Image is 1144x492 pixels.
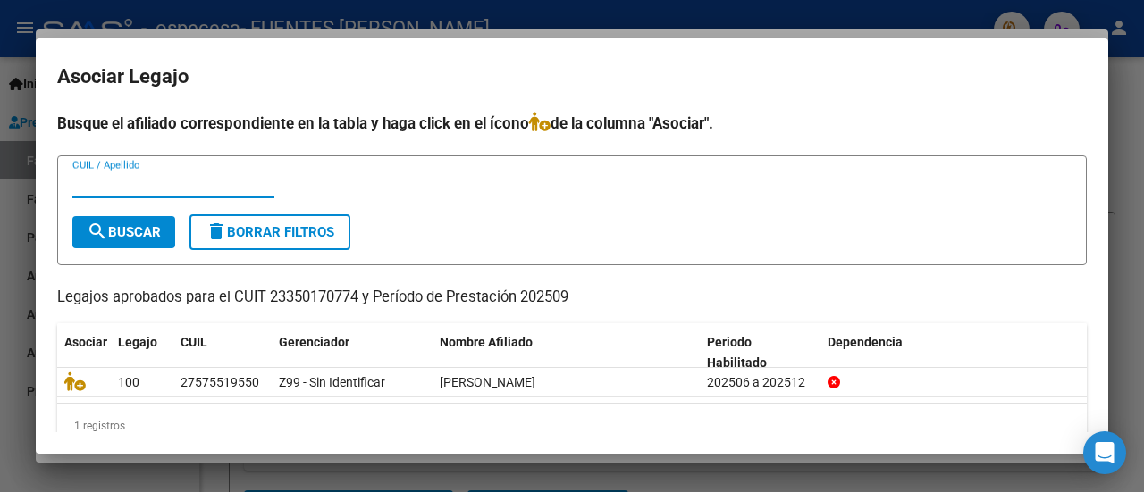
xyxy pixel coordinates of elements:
[700,323,820,382] datatable-header-cell: Periodo Habilitado
[707,372,813,393] div: 202506 a 202512
[440,375,535,389] span: AGUILERA SOFIA MILENA
[433,323,700,382] datatable-header-cell: Nombre Afiliado
[57,287,1087,309] p: Legajos aprobados para el CUIT 23350170774 y Período de Prestación 202509
[87,224,161,240] span: Buscar
[206,221,227,242] mat-icon: delete
[118,335,157,349] span: Legajo
[57,404,1087,448] div: 1 registros
[111,323,173,382] datatable-header-cell: Legajo
[272,323,433,382] datatable-header-cell: Gerenciador
[87,221,108,242] mat-icon: search
[57,60,1087,94] h2: Asociar Legajo
[118,375,139,389] span: 100
[1083,431,1126,474] div: Open Intercom Messenger
[206,224,334,240] span: Borrar Filtros
[279,375,385,389] span: Z99 - Sin Identificar
[181,372,259,393] div: 27575519550
[64,335,107,349] span: Asociar
[828,335,903,349] span: Dependencia
[57,323,111,382] datatable-header-cell: Asociar
[189,214,350,250] button: Borrar Filtros
[72,216,175,248] button: Buscar
[820,323,1088,382] datatable-header-cell: Dependencia
[173,323,272,382] datatable-header-cell: CUIL
[279,335,349,349] span: Gerenciador
[181,335,207,349] span: CUIL
[440,335,533,349] span: Nombre Afiliado
[707,335,767,370] span: Periodo Habilitado
[57,112,1087,135] h4: Busque el afiliado correspondiente en la tabla y haga click en el ícono de la columna "Asociar".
